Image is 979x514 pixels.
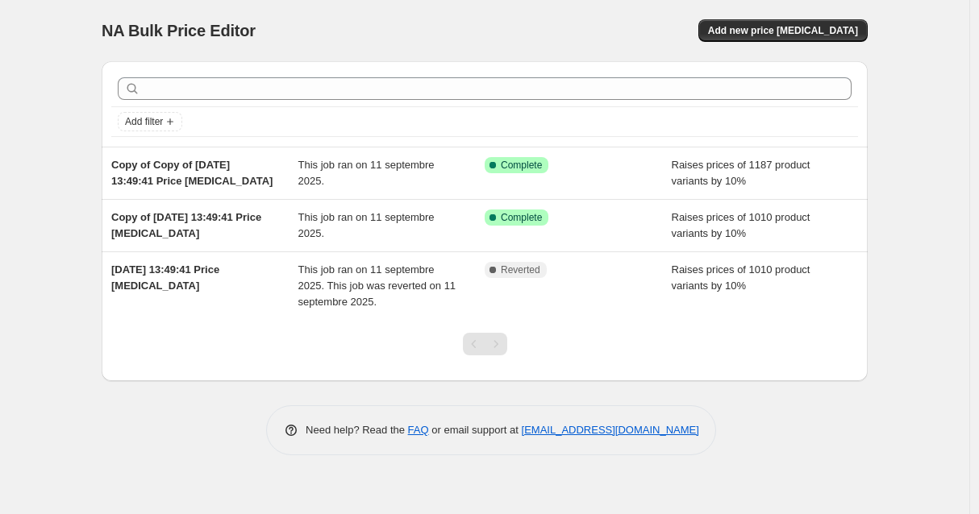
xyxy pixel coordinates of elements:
[501,211,542,224] span: Complete
[672,159,810,187] span: Raises prices of 1187 product variants by 10%
[111,159,273,187] span: Copy of Copy of [DATE] 13:49:41 Price [MEDICAL_DATA]
[306,424,408,436] span: Need help? Read the
[708,24,858,37] span: Add new price [MEDICAL_DATA]
[429,424,522,436] span: or email support at
[111,263,219,292] span: [DATE] 13:49:41 Price [MEDICAL_DATA]
[298,263,456,308] span: This job ran on 11 septembre 2025. This job was reverted on 11 septembre 2025.
[118,112,182,131] button: Add filter
[463,333,507,355] nav: Pagination
[501,263,540,276] span: Reverted
[408,424,429,436] a: FAQ
[102,22,256,39] span: NA Bulk Price Editor
[672,263,810,292] span: Raises prices of 1010 product variants by 10%
[111,211,261,239] span: Copy of [DATE] 13:49:41 Price [MEDICAL_DATA]
[298,211,435,239] span: This job ran on 11 septembre 2025.
[298,159,435,187] span: This job ran on 11 septembre 2025.
[125,115,163,128] span: Add filter
[698,19,868,42] button: Add new price [MEDICAL_DATA]
[522,424,699,436] a: [EMAIL_ADDRESS][DOMAIN_NAME]
[501,159,542,172] span: Complete
[672,211,810,239] span: Raises prices of 1010 product variants by 10%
